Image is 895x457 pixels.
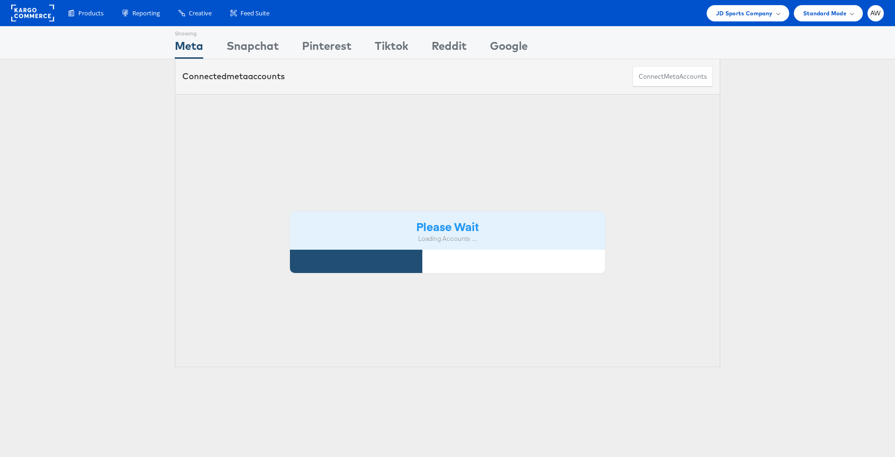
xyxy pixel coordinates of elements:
span: meta [227,71,248,82]
span: AW [870,10,881,16]
span: Products [78,9,103,18]
span: meta [664,72,679,81]
span: Creative [189,9,212,18]
div: Meta [175,38,203,59]
span: Standard Mode [803,8,847,18]
strong: Please Wait [416,218,479,234]
div: Connected accounts [182,70,285,82]
div: Snapchat [227,38,279,59]
div: Loading Accounts .... [297,234,598,243]
div: Pinterest [302,38,351,59]
button: ConnectmetaAccounts [633,66,713,87]
span: Reporting [132,9,160,18]
span: Feed Suite [241,9,269,18]
div: Tiktok [375,38,408,59]
div: Showing [175,27,203,38]
div: Reddit [432,38,467,59]
span: JD Sports Company [716,8,773,18]
div: Google [490,38,528,59]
